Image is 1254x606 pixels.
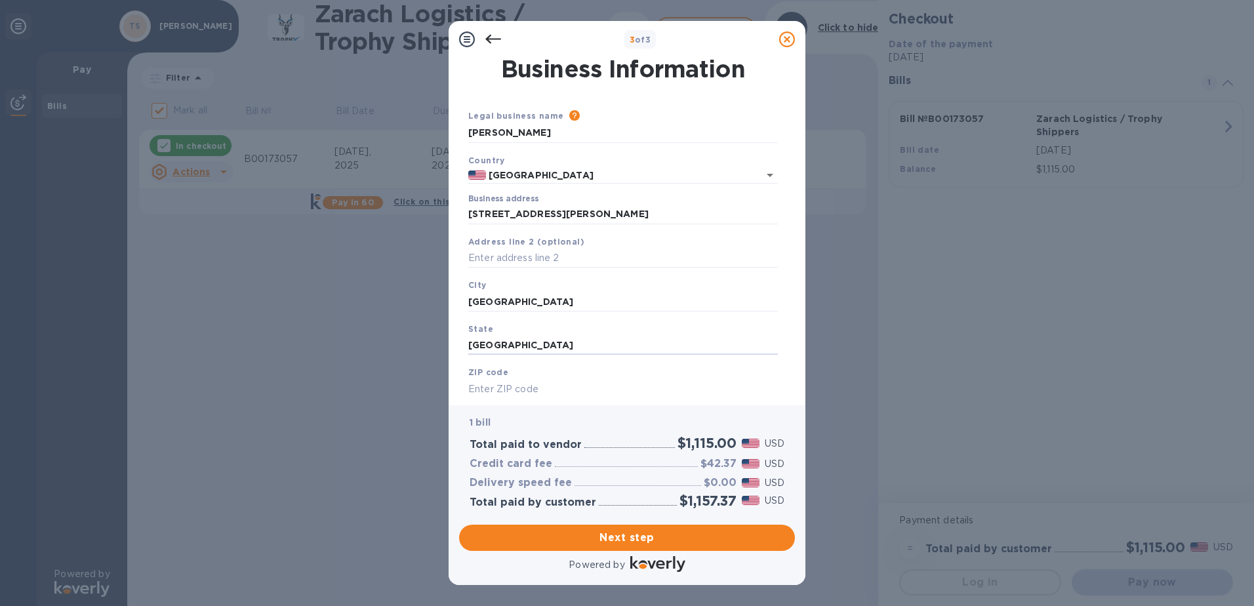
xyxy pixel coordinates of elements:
p: USD [765,494,784,508]
span: Next step [470,530,784,546]
input: Enter address line 2 [468,249,778,268]
input: Enter state [468,336,778,355]
h3: Total paid to vendor [470,439,582,451]
img: US [468,171,486,180]
input: Enter address [468,205,778,224]
input: Enter city [468,292,778,312]
button: Next step [459,525,795,551]
p: USD [765,457,784,471]
img: USD [742,478,759,487]
b: of 3 [630,35,651,45]
h3: Delivery speed fee [470,477,572,489]
img: USD [742,459,759,468]
label: Business address [468,195,538,203]
input: Enter legal business name [468,123,778,143]
b: Address line 2 (optional) [468,237,584,247]
h3: Total paid by customer [470,496,596,509]
h3: $42.37 [700,458,737,470]
img: Logo [630,556,685,572]
h3: $0.00 [704,477,737,489]
b: City [468,280,487,290]
span: 3 [630,35,635,45]
h1: Business Information [466,55,780,83]
b: Country [468,155,505,165]
img: USD [742,496,759,505]
b: Legal business name [468,111,564,121]
h3: Credit card fee [470,458,552,470]
p: USD [765,476,784,490]
b: State [468,324,493,334]
input: Enter ZIP code [468,379,778,399]
input: Select country [486,167,741,184]
p: USD [765,437,784,451]
h2: $1,157.37 [679,493,737,509]
img: USD [742,439,759,448]
b: 1 bill [470,417,491,428]
h2: $1,115.00 [678,435,737,451]
p: Powered by [569,558,624,572]
b: ZIP code [468,367,508,377]
button: Open [761,166,779,184]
